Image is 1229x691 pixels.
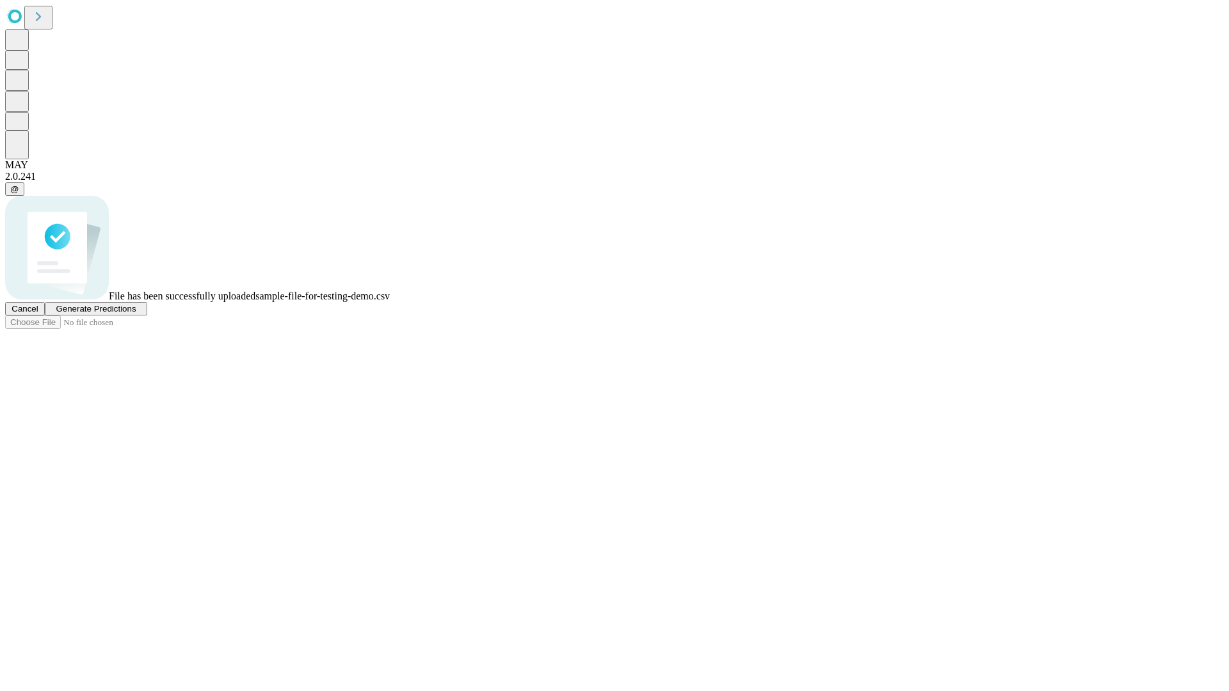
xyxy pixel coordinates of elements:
div: MAY [5,159,1224,171]
button: Generate Predictions [45,302,147,315]
div: 2.0.241 [5,171,1224,182]
button: Cancel [5,302,45,315]
span: Generate Predictions [56,304,136,314]
span: File has been successfully uploaded [109,290,255,301]
span: sample-file-for-testing-demo.csv [255,290,390,301]
button: @ [5,182,24,196]
span: Cancel [12,304,38,314]
span: @ [10,184,19,194]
